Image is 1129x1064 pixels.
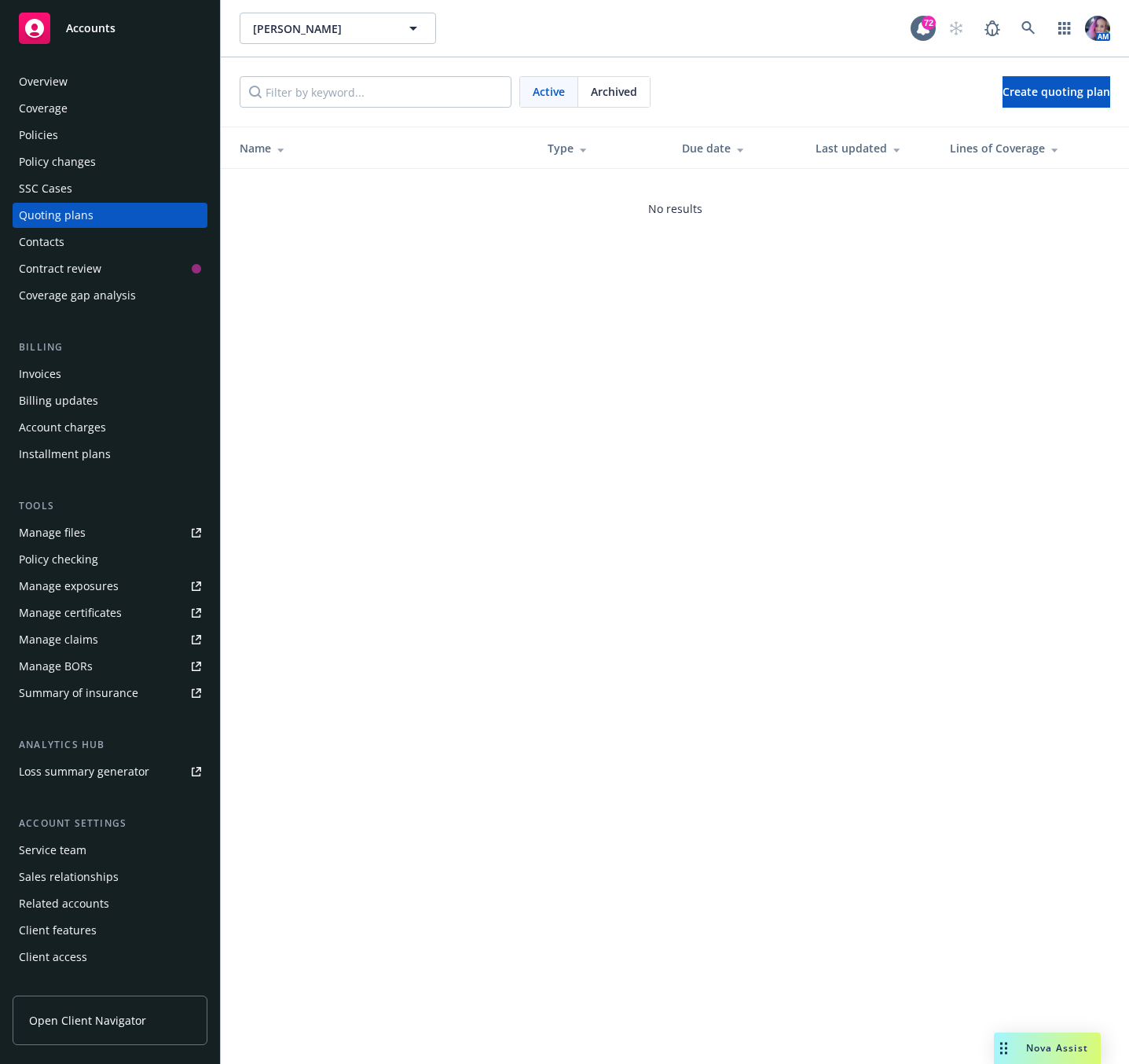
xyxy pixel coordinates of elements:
span: No results [648,200,702,217]
a: Search [1013,13,1044,44]
div: Manage exposures [19,574,119,599]
a: Summary of insurance [13,681,207,706]
span: [PERSON_NAME] [253,20,389,37]
span: Create quoting plan [1003,84,1110,99]
a: Accounts [13,6,207,50]
a: Manage files [13,520,207,545]
button: [PERSON_NAME] [240,13,436,44]
a: Manage exposures [13,574,207,599]
a: Report a Bug [977,13,1008,44]
div: SSC Cases [19,176,72,201]
a: Coverage [13,96,207,121]
div: Drag to move [994,1033,1014,1064]
a: Client access [13,945,207,970]
div: Summary of insurance [19,681,138,706]
div: Tools [13,498,207,514]
div: Name [240,140,522,156]
div: 72 [922,16,936,30]
div: Billing [13,339,207,355]
div: Due date [682,140,791,156]
a: Billing updates [13,388,207,413]
span: Active [533,83,565,100]
div: Installment plans [19,442,111,467]
div: Lines of Coverage [950,140,1077,156]
div: Type [548,140,657,156]
img: photo [1085,16,1110,41]
a: Coverage gap analysis [13,283,207,308]
div: Account settings [13,816,207,831]
a: Switch app [1049,13,1080,44]
div: Related accounts [19,891,109,916]
span: Nova Assist [1026,1041,1088,1055]
div: Manage certificates [19,600,122,626]
div: Quoting plans [19,203,93,228]
a: Contract review [13,256,207,281]
a: Related accounts [13,891,207,916]
a: Policy checking [13,547,207,572]
a: Contacts [13,229,207,255]
div: Coverage [19,96,68,121]
div: Account charges [19,415,106,440]
div: Policy checking [19,547,98,572]
a: SSC Cases [13,176,207,201]
div: Sales relationships [19,864,119,890]
div: Policies [19,123,58,148]
a: Create quoting plan [1003,76,1110,108]
a: Account charges [13,415,207,440]
input: Filter by keyword... [240,76,511,108]
span: Archived [591,83,637,100]
a: Client features [13,918,207,943]
a: Manage BORs [13,654,207,679]
a: Policy changes [13,149,207,174]
div: Manage files [19,520,86,545]
button: Nova Assist [994,1033,1101,1064]
div: Contract review [19,256,101,281]
a: Service team [13,838,207,863]
div: Client features [19,918,97,943]
div: Overview [19,69,68,94]
div: Manage claims [19,627,98,652]
a: Loss summary generator [13,759,207,784]
a: Manage claims [13,627,207,652]
div: Contacts [19,229,64,255]
a: Manage certificates [13,600,207,626]
a: Overview [13,69,207,94]
div: Client access [19,945,87,970]
div: Last updated [816,140,925,156]
div: Loss summary generator [19,759,149,784]
a: Sales relationships [13,864,207,890]
div: Invoices [19,361,61,387]
a: Installment plans [13,442,207,467]
div: Policy changes [19,149,96,174]
a: Quoting plans [13,203,207,228]
div: Service team [19,838,86,863]
div: Coverage gap analysis [19,283,136,308]
div: Billing updates [19,388,98,413]
span: Open Client Navigator [29,1012,146,1029]
a: Invoices [13,361,207,387]
div: Manage BORs [19,654,93,679]
div: Analytics hub [13,737,207,753]
span: Accounts [66,22,115,35]
a: Policies [13,123,207,148]
a: Start snowing [940,13,972,44]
